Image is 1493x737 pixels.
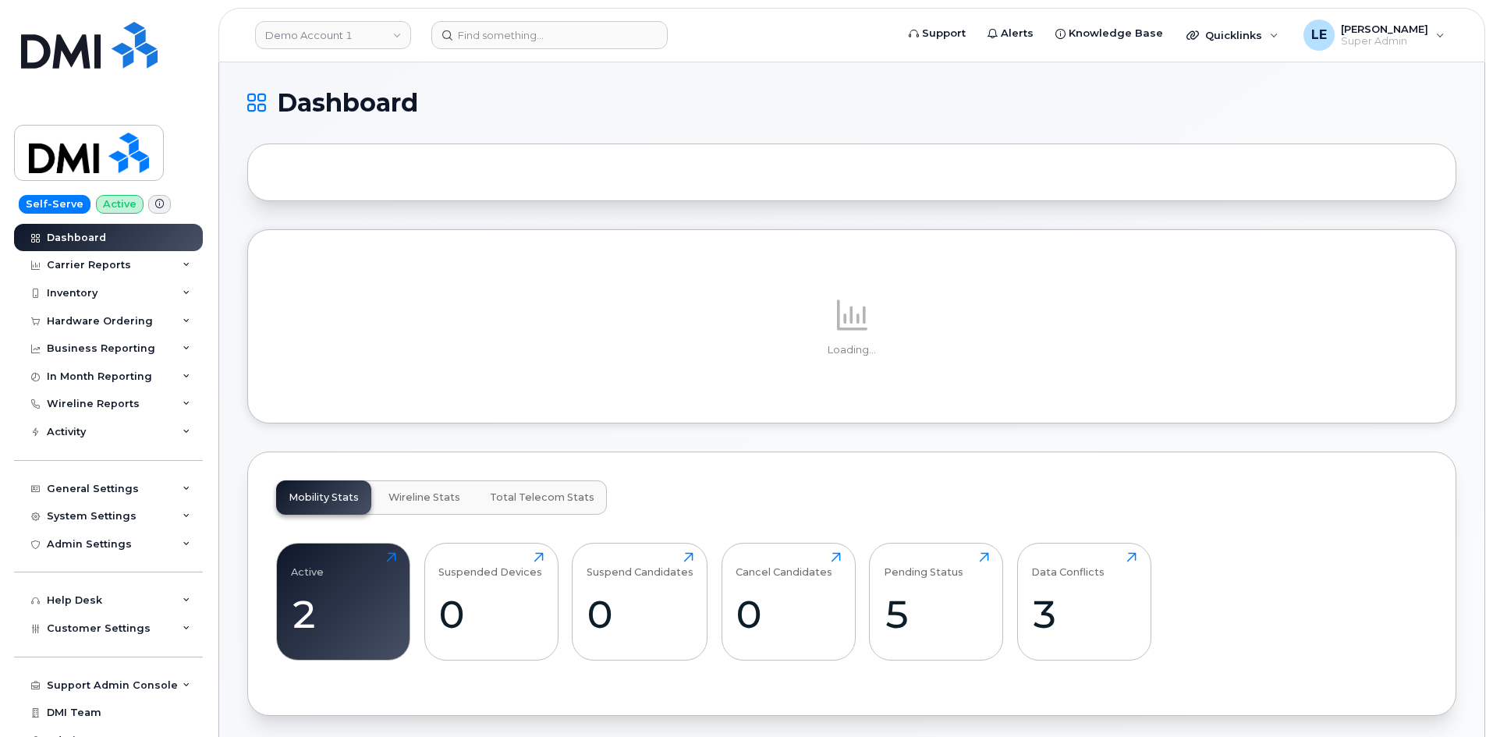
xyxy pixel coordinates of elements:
[490,491,594,504] span: Total Telecom Stats
[277,91,418,115] span: Dashboard
[587,591,693,637] div: 0
[736,552,832,578] div: Cancel Candidates
[291,552,396,652] a: Active2
[587,552,693,578] div: Suspend Candidates
[1031,552,1137,652] a: Data Conflicts3
[587,552,693,652] a: Suspend Candidates0
[291,552,324,578] div: Active
[291,591,396,637] div: 2
[388,491,460,504] span: Wireline Stats
[1031,591,1137,637] div: 3
[736,552,841,652] a: Cancel Candidates0
[884,552,989,652] a: Pending Status5
[276,343,1427,357] p: Loading...
[884,552,963,578] div: Pending Status
[736,591,841,637] div: 0
[1031,552,1105,578] div: Data Conflicts
[438,552,542,578] div: Suspended Devices
[438,591,544,637] div: 0
[884,591,989,637] div: 5
[438,552,544,652] a: Suspended Devices0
